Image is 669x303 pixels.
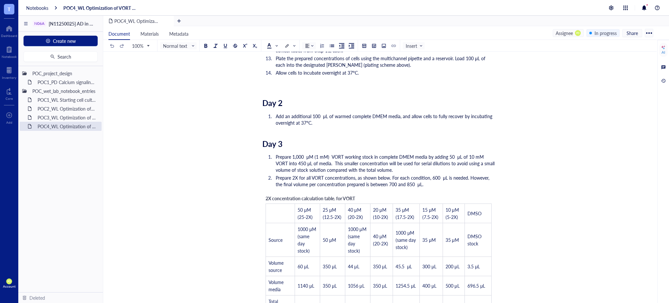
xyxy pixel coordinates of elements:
[422,206,438,220] span: 15 μM (7.5-2X)
[2,44,17,59] a: Notebook
[467,263,480,270] span: 3.5 μL
[627,30,638,36] span: Share
[26,5,48,11] a: Notebooks
[57,54,71,59] span: Search
[396,229,417,250] span: 1000 μM (same day stock)
[467,282,485,289] span: 696.5 μL
[2,76,16,80] div: Inventory
[348,206,363,220] span: 40 μM (20-2X)
[24,36,98,46] button: Create new
[422,263,436,270] span: 300 μL
[276,174,491,187] span: Prepare 2X for all VORT concentrations, as shown below. For each condition, 600 μL is needed. How...
[348,263,359,270] span: 44 μL
[323,282,337,289] span: 350 μL
[169,30,188,37] span: Metadata
[622,29,642,37] button: Share
[467,210,481,217] span: DMSO
[446,206,460,220] span: 10 μM (5-2X)
[298,206,313,220] span: 50 μM (25-2X)
[132,43,149,49] span: 100%
[53,38,76,44] span: Create new
[348,226,368,254] span: 1000 μM (same day stock)
[29,69,99,78] div: POC_project_design
[35,95,99,104] div: POC1_WL Starting cell culture protocol
[163,43,195,49] span: Normal text
[595,29,617,37] div: In progress
[446,237,459,243] span: 35 μM
[422,282,436,289] span: 400 μL
[298,226,318,254] span: 1000 μM (same day stock)
[35,104,99,113] div: POC2_WL Optimization of N06A library resistance assay on U87MG cell line
[276,113,494,126] span: Add an additional 100 μL of warmed complete DMEM media, and allow cells to fully recover by incub...
[661,50,665,55] div: AI
[446,263,460,270] span: 200 μL
[262,138,283,149] span: Day 3
[467,233,483,247] span: DMSO stock
[446,282,460,289] span: 500 μL
[8,280,11,283] span: PO
[373,206,388,220] span: 20 μM (10-2X)
[24,51,98,62] button: Search
[276,55,487,68] span: Plate the prepared concentrations of cells using the multichannel pipette and a reservoir. Load 1...
[576,31,579,34] span: PO
[35,122,99,131] div: POC4_WL Optimization of VORT resistance assay on U87MG cell line + monoclonal selection
[269,259,285,273] span: Volume source
[6,86,13,100] a: Core
[298,263,309,270] span: 60 μL
[108,30,130,37] span: Document
[140,30,159,37] span: Materials
[396,282,416,289] span: 1254.5 μL
[63,5,137,11] a: POC4_WL Optimization of VORT resistance assay on U87MG cell line + monoclonal selection
[1,23,17,38] a: Dashboard
[29,86,99,96] div: POC_wet_lab_notebook_entries
[2,55,17,59] div: Notebook
[6,120,12,124] div: Add
[8,5,11,13] span: T
[34,21,44,26] div: N06A
[323,237,336,243] span: 50 μM
[373,282,387,289] span: 350 μL
[276,153,496,173] span: Prepare 1,000 μM (1 mM) VORT working stock in complete DMEM media by adding 50 μL of 10 mM VORT i...
[35,113,99,122] div: POC3_WL Optimization of VORT resistance assay on U87MG cell line
[373,263,387,270] span: 350 μL
[298,282,314,289] span: 1140 μL
[1,34,17,38] div: Dashboard
[266,195,355,202] span: 2X concentration calculation table. for VORT
[29,294,45,301] div: Deleted
[276,69,359,76] span: Allow cells to incubate overnight at 37°C.
[348,282,365,289] span: 1056 μL
[396,263,412,270] span: 45.5 μL
[49,20,126,27] span: [N11250025] AD in GBM project-POC
[262,97,283,108] span: Day 2
[269,279,285,293] span: Volume media
[269,237,283,243] span: Source
[556,29,573,37] div: Assignee
[3,284,16,288] div: Account
[396,206,414,220] span: 35 μM (17.5-2X)
[35,78,99,87] div: POC1_PD Calcium signaling screen of N06A library
[323,263,337,270] span: 350 μL
[373,233,388,247] span: 40 μM (20-2X)
[323,206,341,220] span: 25 μM (12.5-2X)
[406,43,423,49] span: Insert
[6,97,13,100] div: Core
[422,237,436,243] span: 35 μM
[2,65,16,80] a: Inventory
